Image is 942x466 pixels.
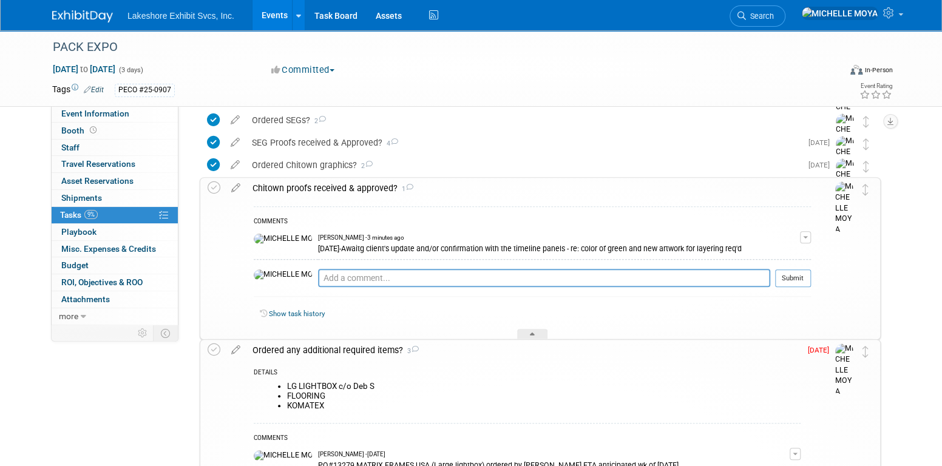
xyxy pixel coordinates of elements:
[246,155,801,175] div: Ordered Chitown graphics?
[403,347,419,355] span: 3
[154,325,178,341] td: Toggle Event Tabs
[254,450,312,461] img: MICHELLE MOYA
[52,64,116,75] span: [DATE] [DATE]
[318,242,800,254] div: [DATE]-Awaitg client's update and/or confirmation with the timeline panels - re: color of green a...
[254,216,811,229] div: COMMENTS
[225,183,246,194] a: edit
[61,159,135,169] span: Travel Reservations
[775,269,811,288] button: Submit
[225,115,246,126] a: edit
[61,277,143,287] span: ROI, Objectives & ROO
[808,138,836,147] span: [DATE]
[52,308,178,325] a: more
[225,345,246,356] a: edit
[318,234,404,242] span: [PERSON_NAME] - 3 minutes ago
[52,257,178,274] a: Budget
[730,5,785,27] a: Search
[225,160,246,171] a: edit
[118,66,143,74] span: (3 days)
[59,311,78,321] span: more
[246,132,801,153] div: SEG Proofs received & Approved?
[61,109,129,118] span: Event Information
[318,450,385,459] span: [PERSON_NAME] - [DATE]
[836,113,854,167] img: MICHELLE MOYA
[246,178,811,198] div: Chitown proofs received & approved?
[254,269,312,280] img: MICHELLE MOYA
[52,106,178,122] a: Event Information
[52,83,104,97] td: Tags
[115,84,175,96] div: PECO #25-0907
[801,7,878,20] img: MICHELLE MOYA
[836,136,854,189] img: MICHELLE MOYA
[287,382,801,391] li: LG LIGHTBOX c/o Deb S
[60,210,98,220] span: Tasks
[49,36,821,58] div: PACK EXPO
[61,294,110,304] span: Attachments
[863,161,869,172] i: Move task
[246,110,812,130] div: Ordered SEGs?
[225,137,246,148] a: edit
[382,140,398,147] span: 4
[52,10,113,22] img: ExhibitDay
[863,138,869,150] i: Move task
[864,66,893,75] div: In-Person
[132,325,154,341] td: Personalize Event Tab Strip
[52,224,178,240] a: Playbook
[287,401,801,411] li: KOMATEX
[84,210,98,219] span: 9%
[398,185,413,193] span: 1
[768,63,893,81] div: Event Format
[52,123,178,139] a: Booth
[52,241,178,257] a: Misc. Expenses & Credits
[357,162,373,170] span: 2
[862,184,869,195] i: Move task
[862,346,869,357] i: Move task
[850,65,862,75] img: Format-Inperson.png
[61,126,99,135] span: Booth
[52,291,178,308] a: Attachments
[254,234,312,245] img: MICHELLE MOYA
[254,433,801,445] div: COMMENTS
[87,126,99,135] span: Booth not reserved yet
[835,343,853,397] img: MICHELLE MOYA
[78,64,90,74] span: to
[52,190,178,206] a: Shipments
[52,140,178,156] a: Staff
[52,207,178,223] a: Tasks9%
[52,156,178,172] a: Travel Reservations
[267,64,339,76] button: Committed
[808,161,836,169] span: [DATE]
[287,391,801,401] li: FLOORING
[835,181,853,235] img: MICHELLE MOYA
[863,116,869,127] i: Move task
[61,176,134,186] span: Asset Reservations
[61,227,97,237] span: Playbook
[808,346,835,354] span: [DATE]
[127,11,234,21] span: Lakeshore Exhibit Svcs, Inc.
[836,158,854,212] img: MICHELLE MOYA
[61,244,156,254] span: Misc. Expenses & Credits
[61,143,80,152] span: Staff
[859,83,892,89] div: Event Rating
[84,86,104,94] a: Edit
[246,340,801,360] div: Ordered any additional required items?
[61,260,89,270] span: Budget
[310,117,326,125] span: 2
[254,368,801,379] div: DETAILS
[52,274,178,291] a: ROI, Objectives & ROO
[746,12,774,21] span: Search
[61,193,102,203] span: Shipments
[52,173,178,189] a: Asset Reservations
[269,309,325,318] a: Show task history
